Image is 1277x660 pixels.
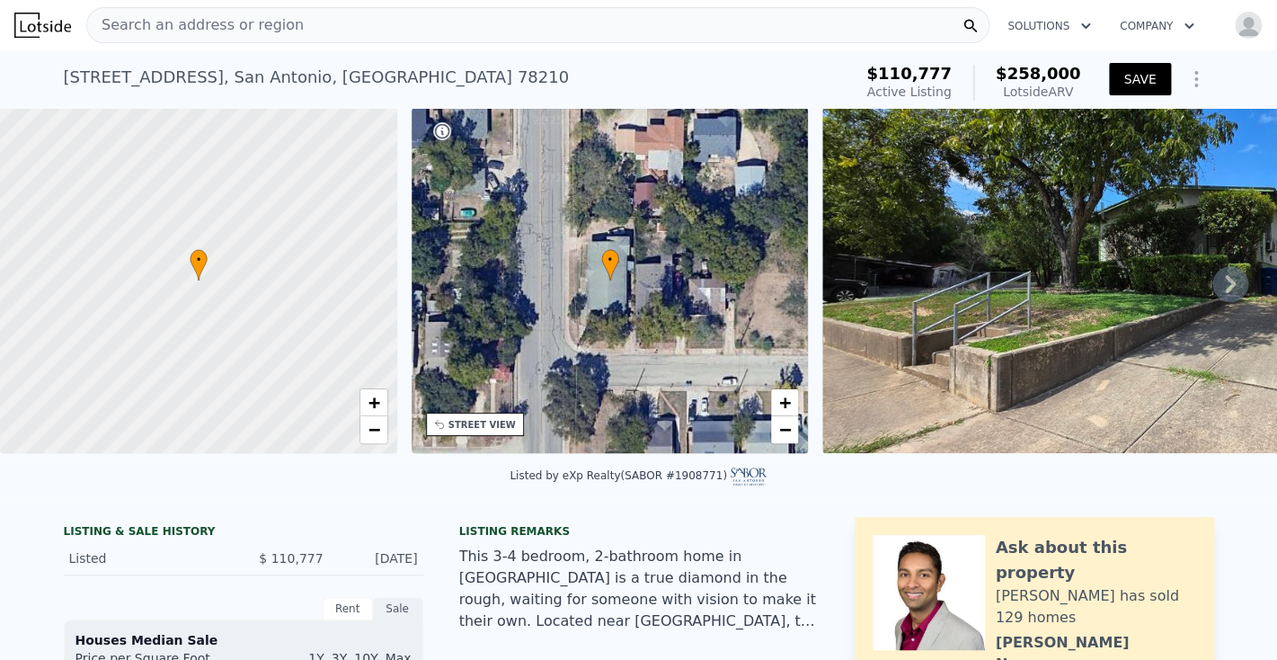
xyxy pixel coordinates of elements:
div: Rent [323,597,373,620]
span: − [368,418,379,441]
span: $ 110,777 [259,551,323,566]
a: Zoom in [360,389,387,416]
div: [STREET_ADDRESS] , San Antonio , [GEOGRAPHIC_DATA] 78210 [64,65,569,90]
div: This 3-4 bedroom, 2-bathroom home in [GEOGRAPHIC_DATA] is a true diamond in the rough, waiting fo... [459,546,819,632]
div: • [601,249,619,281]
a: Zoom out [771,416,798,443]
div: [PERSON_NAME] has sold 129 homes [996,585,1196,629]
div: • [190,249,208,281]
span: + [368,391,379,414]
div: Ask about this property [996,535,1196,585]
div: Sale [373,597,423,620]
div: [DATE] [338,549,418,567]
div: Listing remarks [459,524,819,539]
img: Lotside [14,13,71,38]
img: avatar [1234,11,1263,40]
span: + [779,391,791,414]
span: Search an address or region [87,14,304,36]
span: − [779,418,791,441]
span: • [601,252,619,268]
span: $110,777 [866,64,952,83]
button: Solutions [993,10,1105,42]
span: $258,000 [996,64,1081,83]
div: STREET VIEW [448,418,516,432]
button: Show Options [1178,61,1214,97]
div: LISTING & SALE HISTORY [64,524,423,542]
button: Company [1105,10,1209,42]
span: • [190,252,208,268]
div: Listed [69,549,229,567]
img: SABOR Logo [731,468,767,486]
span: Active Listing [867,85,952,99]
div: Lotside ARV [996,83,1081,101]
div: Listed by eXp Realty (SABOR #1908771) [510,469,767,482]
a: Zoom in [771,389,798,416]
button: SAVE [1109,63,1170,95]
div: Houses Median Sale [75,631,412,649]
a: Zoom out [360,416,387,443]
